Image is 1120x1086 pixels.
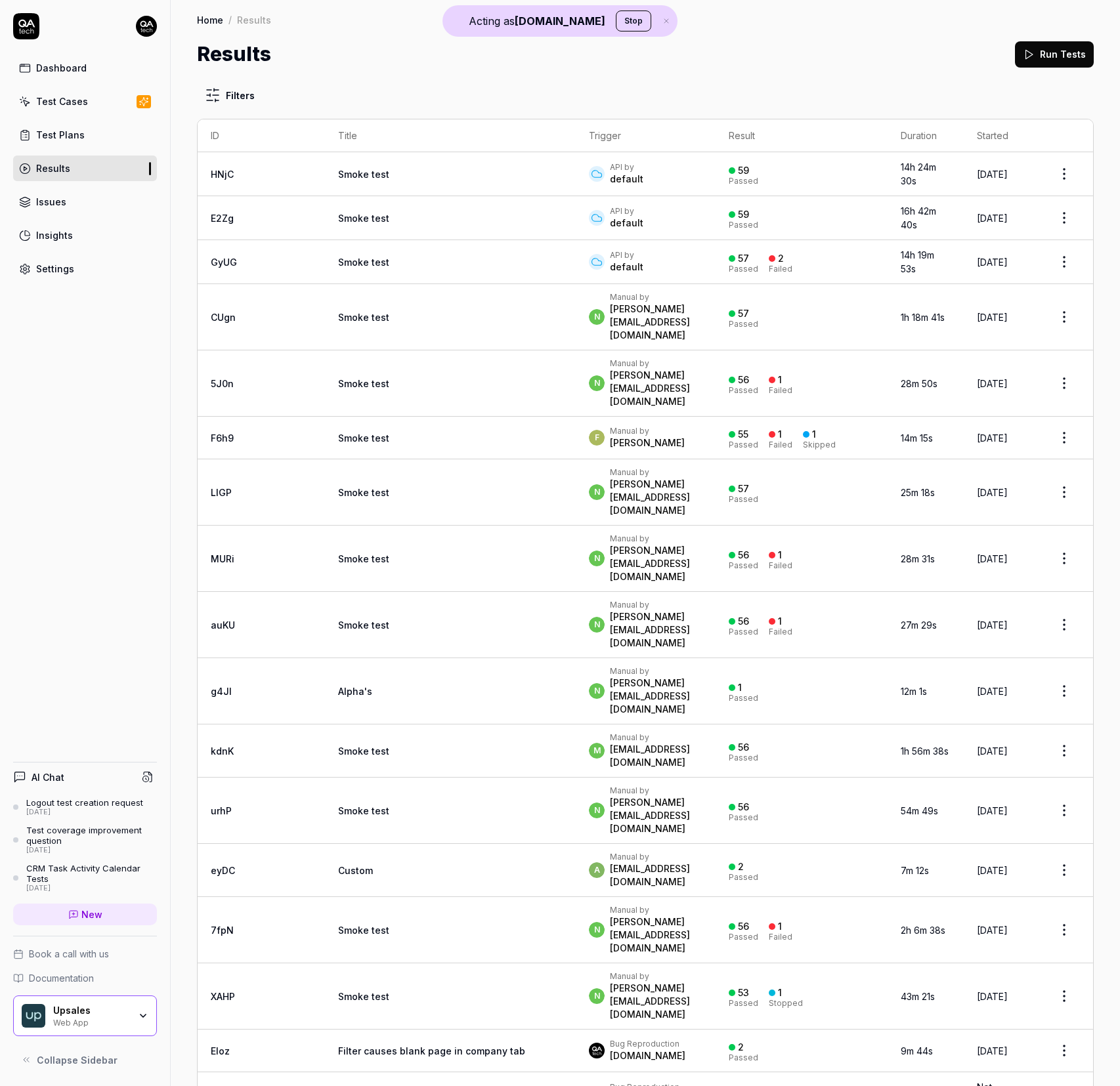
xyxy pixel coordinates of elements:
button: Filters [197,82,263,108]
time: [DATE] [977,169,1008,180]
div: [PERSON_NAME][EMAIL_ADDRESS][DOMAIN_NAME] [610,982,702,1021]
span: Collapse Sidebar [37,1053,118,1067]
time: 9m 44s [901,1045,933,1056]
button: Collapse Sidebar [13,1047,157,1073]
div: Upsales [53,1005,129,1016]
div: [PERSON_NAME][EMAIL_ADDRESS][DOMAIN_NAME] [610,303,702,342]
a: Results [13,156,157,181]
span: Documentation [29,971,94,985]
th: Title [325,119,576,152]
div: Passed [729,1054,758,1062]
div: 59 [738,165,749,177]
div: Manual by [610,732,702,743]
th: ID [198,119,325,152]
img: Upsales Logo [22,1004,45,1028]
a: Smoke test [338,487,389,498]
div: default [610,217,643,230]
div: [PERSON_NAME][EMAIL_ADDRESS][DOMAIN_NAME] [610,610,702,650]
a: Smoke test [338,925,389,936]
time: [DATE] [977,432,1008,444]
a: Smoke test [338,213,389,224]
a: Test Cases [13,89,157,114]
div: Manual by [610,785,702,796]
div: 56 [738,549,749,561]
div: default [610,173,643,186]
time: [DATE] [977,925,1008,936]
div: API by [610,250,643,261]
time: 14h 19m 53s [901,249,934,274]
div: [DATE] [26,808,143,817]
time: [DATE] [977,686,1008,697]
div: 57 [738,253,749,264]
div: Manual by [610,666,702,677]
div: [DATE] [26,884,157,893]
div: 1 [778,374,782,386]
time: [DATE] [977,991,1008,1002]
a: CRM Task Activity Calendar Tests[DATE] [13,863,157,893]
div: Passed [729,628,758,636]
div: 1 [778,987,782,999]
a: F6h9 [211,432,234,444]
div: Manual by [610,971,702,982]
div: 2 [738,1041,744,1053]
span: n [589,484,605,500]
time: [DATE] [977,1045,1008,1056]
time: 14h 24m 30s [901,161,936,186]
div: Failed [769,441,792,449]
div: [PERSON_NAME][EMAIL_ADDRESS][DOMAIN_NAME] [610,544,702,583]
span: Custom [338,865,373,876]
time: 16h 42m 40s [901,205,936,230]
div: 2 [778,253,784,264]
div: Results [36,161,70,175]
a: Book a call with us [13,947,157,961]
div: Manual by [610,292,702,303]
span: m [589,743,605,759]
a: kdnK [211,745,234,757]
a: XAHP [211,991,235,1002]
div: Passed [729,441,758,449]
div: 56 [738,374,749,386]
a: Smoke test [338,378,389,389]
div: 59 [738,209,749,220]
div: 1 [778,549,782,561]
a: LIGP [211,487,232,498]
div: Skipped [803,441,836,449]
time: 1h 18m 41s [901,312,945,323]
div: Manual by [610,533,702,544]
div: [PERSON_NAME][EMAIL_ADDRESS][DOMAIN_NAME] [610,915,702,955]
div: Passed [729,320,758,328]
div: Stopped [769,999,803,1007]
div: 56 [738,616,749,627]
div: [EMAIL_ADDRESS][DOMAIN_NAME] [610,862,702,888]
time: 54m 49s [901,805,938,816]
div: Passed [729,814,758,822]
time: [DATE] [977,553,1008,564]
time: 1h 56m 38s [901,745,949,757]
a: Smoke test [338,805,389,816]
div: Manual by [610,358,702,369]
th: Duration [888,119,964,152]
div: Manual by [610,905,702,915]
a: Test Plans [13,122,157,148]
div: Failed [769,628,792,636]
div: Results [237,13,271,26]
a: Test coverage improvement question[DATE] [13,825,157,855]
button: Run Tests [1015,41,1094,68]
div: [PERSON_NAME][EMAIL_ADDRESS][DOMAIN_NAME] [610,796,702,835]
div: 56 [738,741,749,753]
a: Smoke test [338,991,389,1002]
a: Smoke test [338,169,389,180]
div: Manual by [610,600,702,610]
a: Settings [13,256,157,282]
h4: AI Chat [32,770,64,784]
a: Documentation [13,971,157,985]
div: Manual by [610,467,702,478]
time: [DATE] [977,865,1008,876]
div: Passed [729,694,758,702]
a: Smoke test [338,619,389,631]
div: 56 [738,801,749,813]
span: n [589,551,605,566]
span: n [589,803,605,818]
th: Trigger [576,119,715,152]
a: E2Zg [211,213,234,224]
